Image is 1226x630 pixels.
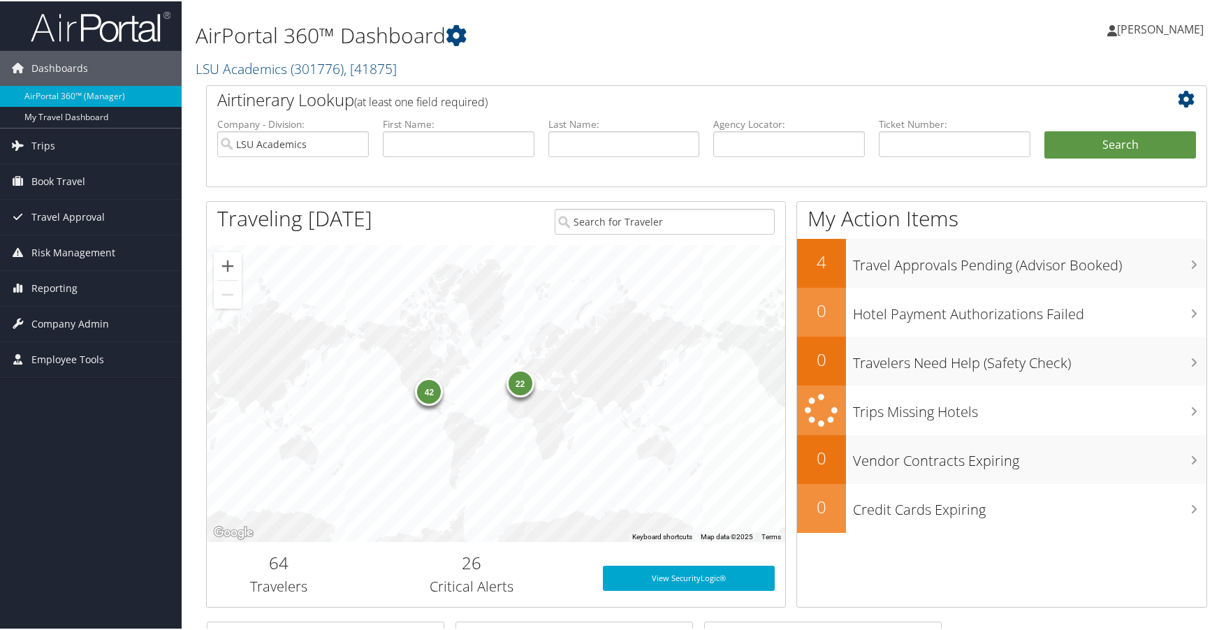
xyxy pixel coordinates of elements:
a: 0Travelers Need Help (Safety Check) [797,335,1206,384]
span: Company Admin [31,305,109,340]
label: Company - Division: [217,116,369,130]
h2: 64 [217,550,341,573]
span: [PERSON_NAME] [1117,20,1204,36]
a: Open this area in Google Maps (opens a new window) [210,522,256,541]
img: Google [210,522,256,541]
h2: 0 [797,494,846,518]
span: Travel Approval [31,198,105,233]
span: Map data ©2025 [701,532,753,539]
h2: 4 [797,249,846,272]
a: 0Hotel Payment Authorizations Failed [797,286,1206,335]
h2: 0 [797,445,846,469]
span: Reporting [31,270,78,305]
h3: Vendor Contracts Expiring [853,443,1206,469]
label: Last Name: [548,116,700,130]
h1: Traveling [DATE] [217,203,372,232]
h3: Trips Missing Hotels [853,394,1206,420]
h2: 0 [797,346,846,370]
div: 22 [506,368,534,396]
label: Agency Locator: [713,116,865,130]
h3: Critical Alerts [362,576,582,595]
h1: My Action Items [797,203,1206,232]
span: Risk Management [31,234,115,269]
h2: Airtinerary Lookup [217,87,1113,110]
span: Trips [31,127,55,162]
h1: AirPortal 360™ Dashboard [196,20,877,49]
button: Search [1044,130,1196,158]
label: First Name: [383,116,534,130]
label: Ticket Number: [879,116,1030,130]
a: Trips Missing Hotels [797,384,1206,434]
h3: Travelers [217,576,341,595]
a: 4Travel Approvals Pending (Advisor Booked) [797,237,1206,286]
h2: 26 [362,550,582,573]
h3: Credit Cards Expiring [853,492,1206,518]
img: airportal-logo.png [31,9,170,42]
span: Employee Tools [31,341,104,376]
h3: Travel Approvals Pending (Advisor Booked) [853,247,1206,274]
span: Book Travel [31,163,85,198]
a: View SecurityLogic® [603,564,775,589]
span: Dashboards [31,50,88,85]
a: 0Vendor Contracts Expiring [797,434,1206,483]
h2: 0 [797,298,846,321]
input: Search for Traveler [555,207,775,233]
h3: Hotel Payment Authorizations Failed [853,296,1206,323]
button: Keyboard shortcuts [632,531,692,541]
button: Zoom in [214,251,242,279]
a: LSU Academics [196,58,397,77]
span: (at least one field required) [354,93,488,108]
button: Zoom out [214,279,242,307]
a: 0Credit Cards Expiring [797,483,1206,532]
span: , [ 41875 ] [344,58,397,77]
span: ( 301776 ) [291,58,344,77]
a: Terms (opens in new tab) [761,532,781,539]
a: [PERSON_NAME] [1107,7,1218,49]
div: 42 [415,376,443,404]
h3: Travelers Need Help (Safety Check) [853,345,1206,372]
